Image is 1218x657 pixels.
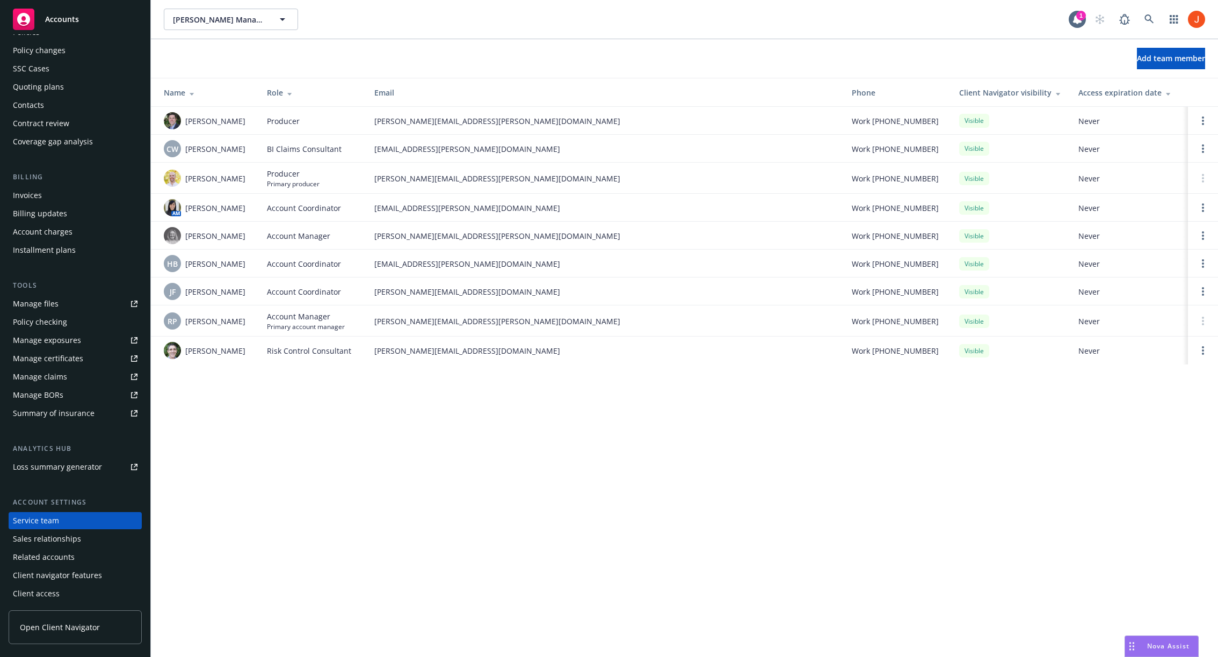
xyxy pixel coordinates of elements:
[852,173,939,184] span: Work [PHONE_NUMBER]
[1197,114,1209,127] a: Open options
[9,223,142,240] a: Account charges
[164,112,181,129] img: photo
[1078,316,1179,327] span: Never
[267,179,320,188] span: Primary producer
[185,316,245,327] span: [PERSON_NAME]
[374,258,835,269] span: [EMAIL_ADDRESS][PERSON_NAME][DOMAIN_NAME]
[1197,229,1209,242] a: Open options
[852,345,939,356] span: Work [PHONE_NUMBER]
[9,4,142,34] a: Accounts
[185,143,245,155] span: [PERSON_NAME]
[9,332,142,349] a: Manage exposures
[13,313,67,331] div: Policy checking
[13,332,81,349] div: Manage exposures
[168,316,177,327] span: RP
[9,368,142,385] a: Manage claims
[1114,9,1135,30] a: Report a Bug
[959,229,989,243] div: Visible
[1197,142,1209,155] a: Open options
[9,60,142,77] a: SSC Cases
[9,97,142,114] a: Contacts
[185,258,245,269] span: [PERSON_NAME]
[9,242,142,259] a: Installment plans
[1188,11,1205,28] img: photo
[267,87,357,98] div: Role
[959,87,1061,98] div: Client Navigator visibility
[9,350,142,367] a: Manage certificates
[164,227,181,244] img: photo
[959,315,989,328] div: Visible
[852,143,939,155] span: Work [PHONE_NUMBER]
[20,622,100,633] span: Open Client Navigator
[173,14,266,25] span: [PERSON_NAME] Management Company
[959,114,989,127] div: Visible
[267,168,320,179] span: Producer
[852,230,939,242] span: Work [PHONE_NUMBER]
[13,242,76,259] div: Installment plans
[374,286,835,297] span: [PERSON_NAME][EMAIL_ADDRESS][DOMAIN_NAME]
[13,78,64,96] div: Quoting plans
[1076,11,1086,20] div: 1
[13,97,44,114] div: Contacts
[13,458,102,476] div: Loss summary generator
[9,280,142,291] div: Tools
[267,230,330,242] span: Account Manager
[164,87,250,98] div: Name
[164,199,181,216] img: photo
[267,345,351,356] span: Risk Control Consultant
[959,257,989,271] div: Visible
[959,201,989,215] div: Visible
[1139,9,1160,30] a: Search
[13,60,49,77] div: SSC Cases
[164,342,181,359] img: photo
[852,316,939,327] span: Work [PHONE_NUMBER]
[1163,9,1185,30] a: Switch app
[13,585,60,602] div: Client access
[1197,285,1209,298] a: Open options
[267,322,345,331] span: Primary account manager
[9,443,142,454] div: Analytics hub
[13,205,67,222] div: Billing updates
[185,173,245,184] span: [PERSON_NAME]
[852,202,939,214] span: Work [PHONE_NUMBER]
[13,549,75,566] div: Related accounts
[267,115,300,127] span: Producer
[374,345,835,356] span: [PERSON_NAME][EMAIL_ADDRESS][DOMAIN_NAME]
[1197,344,1209,357] a: Open options
[1125,636,1199,657] button: Nova Assist
[13,42,66,59] div: Policy changes
[1078,258,1179,269] span: Never
[959,142,989,155] div: Visible
[185,230,245,242] span: [PERSON_NAME]
[374,115,835,127] span: [PERSON_NAME][EMAIL_ADDRESS][PERSON_NAME][DOMAIN_NAME]
[1078,173,1179,184] span: Never
[1137,53,1205,63] span: Add team member
[959,172,989,185] div: Visible
[9,313,142,331] a: Policy checking
[9,172,142,182] div: Billing
[374,230,835,242] span: [PERSON_NAME][EMAIL_ADDRESS][PERSON_NAME][DOMAIN_NAME]
[852,115,939,127] span: Work [PHONE_NUMBER]
[13,350,83,367] div: Manage certificates
[9,405,142,422] a: Summary of insurance
[13,567,102,584] div: Client navigator features
[1089,9,1111,30] a: Start snowing
[267,258,341,269] span: Account Coordinator
[45,15,79,24] span: Accounts
[9,133,142,150] a: Coverage gap analysis
[1078,286,1179,297] span: Never
[267,143,342,155] span: BI Claims Consultant
[9,115,142,132] a: Contract review
[959,344,989,357] div: Visible
[1078,115,1179,127] span: Never
[9,42,142,59] a: Policy changes
[9,512,142,529] a: Service team
[13,530,81,547] div: Sales relationships
[185,286,245,297] span: [PERSON_NAME]
[1147,641,1190,651] span: Nova Assist
[9,549,142,566] a: Related accounts
[13,187,42,204] div: Invoices
[9,567,142,584] a: Client navigator features
[164,170,181,187] img: photo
